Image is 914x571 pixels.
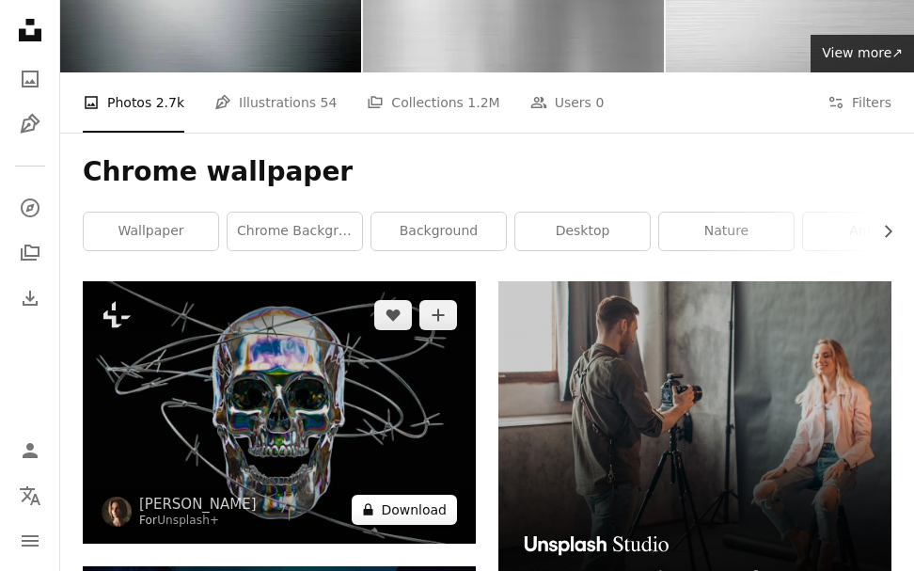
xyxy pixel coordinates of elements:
[321,92,338,113] span: 54
[11,279,49,317] a: Download History
[214,72,337,133] a: Illustrations 54
[102,497,132,527] img: Go to Alex Shuper's profile
[467,92,499,113] span: 1.2M
[374,300,412,330] button: Like
[157,514,219,527] a: Unsplash+
[83,404,476,420] a: A picture of a skull with barbed wire around it
[827,72,891,133] button: Filters
[530,72,605,133] a: Users 0
[139,495,257,514] a: [PERSON_NAME]
[871,213,891,250] button: scroll list to the right
[83,155,891,189] h1: Chrome wallpaper
[352,495,457,525] button: Download
[11,432,49,469] a: Log in / Sign up
[595,92,604,113] span: 0
[139,514,257,529] div: For
[11,11,49,53] a: Home — Unsplash
[83,281,476,543] img: A picture of a skull with barbed wire around it
[659,213,794,250] a: nature
[228,213,362,250] a: chrome background
[367,72,499,133] a: Collections 1.2M
[811,35,914,72] a: View more↗
[419,300,457,330] button: Add to Collection
[84,213,218,250] a: wallpaper
[11,477,49,515] button: Language
[371,213,506,250] a: background
[515,213,650,250] a: desktop
[11,105,49,143] a: Illustrations
[822,45,903,60] span: View more ↗
[11,234,49,272] a: Collections
[11,60,49,98] a: Photos
[11,189,49,227] a: Explore
[11,522,49,560] button: Menu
